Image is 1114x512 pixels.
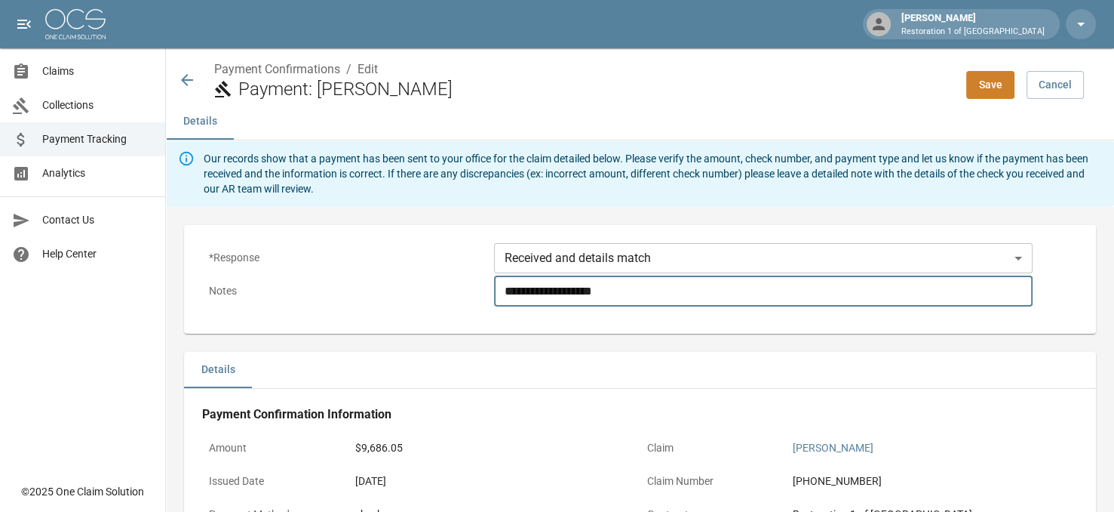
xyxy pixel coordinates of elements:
div: Our records show that a payment has been sent to your office for the claim detailed below. Please... [204,145,1102,202]
p: Issued Date [202,467,348,496]
li: / [346,60,351,79]
span: Claims [42,63,153,79]
p: Claim [640,433,787,463]
div: $9,686.05 [355,440,634,456]
a: Cancel [1027,71,1084,99]
p: Amount [202,433,348,463]
span: Contact Us [42,212,153,228]
div: [DATE] [355,473,634,489]
span: Collections [42,97,153,113]
a: Edit [358,62,378,76]
div: Received and details match [494,243,1033,273]
button: Details [184,352,252,388]
div: © 2025 One Claim Solution [21,484,144,499]
div: [PHONE_NUMBER] [793,473,1071,489]
a: Payment Confirmations [214,62,340,76]
span: Help Center [42,246,153,262]
span: Payment Tracking [42,131,153,147]
nav: breadcrumb [214,60,954,79]
p: Notes [202,276,494,306]
div: details tabs [184,352,1096,388]
button: open drawer [9,9,39,39]
p: * Response [202,243,494,273]
img: ocs-logo-white-transparent.png [45,9,106,39]
span: Analytics [42,165,153,181]
button: Save [966,71,1014,99]
p: Claim Number [640,467,787,496]
a: [PERSON_NAME] [793,442,873,454]
button: Details [166,103,234,140]
h4: Payment Confirmation Information [202,407,1078,422]
h2: Payment: [PERSON_NAME] [238,79,954,100]
div: anchor tabs [166,103,1114,140]
div: [PERSON_NAME] [895,11,1051,38]
p: Restoration 1 of [GEOGRAPHIC_DATA] [901,26,1045,39]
